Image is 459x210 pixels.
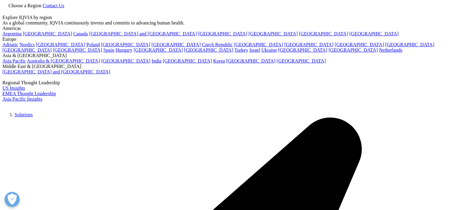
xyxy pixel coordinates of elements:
[101,42,150,47] a: [GEOGRAPHIC_DATA]
[2,47,52,53] a: [GEOGRAPHIC_DATA]
[89,31,197,36] a: [GEOGRAPHIC_DATA] and [GEOGRAPHIC_DATA]
[2,15,457,20] div: Explore IQVIA by region
[8,3,41,8] span: Choose a Region
[151,58,161,63] a: India
[2,96,42,102] a: Asia Pacific Insights
[2,37,457,42] div: Europe
[2,91,56,96] a: EMEA Thought Leadership
[248,31,298,36] a: [GEOGRAPHIC_DATA]
[198,31,247,36] a: [GEOGRAPHIC_DATA]
[278,47,327,53] a: [GEOGRAPHIC_DATA]
[202,42,233,47] a: Czech Republic
[134,47,183,53] a: [GEOGRAPHIC_DATA]
[2,64,457,69] div: Middle East & [GEOGRAPHIC_DATA]
[53,47,102,53] a: [GEOGRAPHIC_DATA]
[261,47,277,53] a: Ukraine
[213,58,225,63] a: Korea
[103,47,114,53] a: Spain
[284,42,333,47] a: [GEOGRAPHIC_DATA]
[86,42,100,47] a: Poland
[2,31,22,36] a: Argentina
[116,47,132,53] a: Hungary
[379,47,402,53] a: Netherlands
[335,42,384,47] a: [GEOGRAPHIC_DATA]
[43,3,64,8] a: Contact Us
[234,47,248,53] a: Turkey
[151,42,201,47] a: [GEOGRAPHIC_DATA]
[2,53,457,58] div: Asia & [GEOGRAPHIC_DATA]
[2,69,110,74] a: [GEOGRAPHIC_DATA] and [GEOGRAPHIC_DATA]
[2,26,457,31] div: Americas
[2,20,457,26] div: As a global community, IQVIA continuously invests and commits to advancing human health.
[27,58,100,63] a: Australia & [GEOGRAPHIC_DATA]
[226,58,275,63] a: [GEOGRAPHIC_DATA]
[349,31,399,36] a: [GEOGRAPHIC_DATA]
[23,31,72,36] a: [GEOGRAPHIC_DATA]
[2,42,18,47] a: Adriatic
[299,31,348,36] a: [GEOGRAPHIC_DATA]
[36,42,85,47] a: [GEOGRAPHIC_DATA]
[19,42,35,47] a: Nordics
[329,47,378,53] a: [GEOGRAPHIC_DATA]
[2,58,26,63] a: Asia Pacific
[101,58,150,63] a: [GEOGRAPHIC_DATA]
[5,192,20,207] button: Open Preferences
[385,42,434,47] a: [GEOGRAPHIC_DATA]
[234,42,283,47] a: [GEOGRAPHIC_DATA]
[249,47,260,53] a: Israel
[73,31,88,36] a: Canada
[14,112,33,117] a: Solutions
[163,58,212,63] a: [GEOGRAPHIC_DATA]
[2,80,457,86] div: Regional Thought Leadership
[277,58,326,63] a: [GEOGRAPHIC_DATA]
[184,47,233,53] a: [GEOGRAPHIC_DATA]
[2,86,25,91] a: US Insights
